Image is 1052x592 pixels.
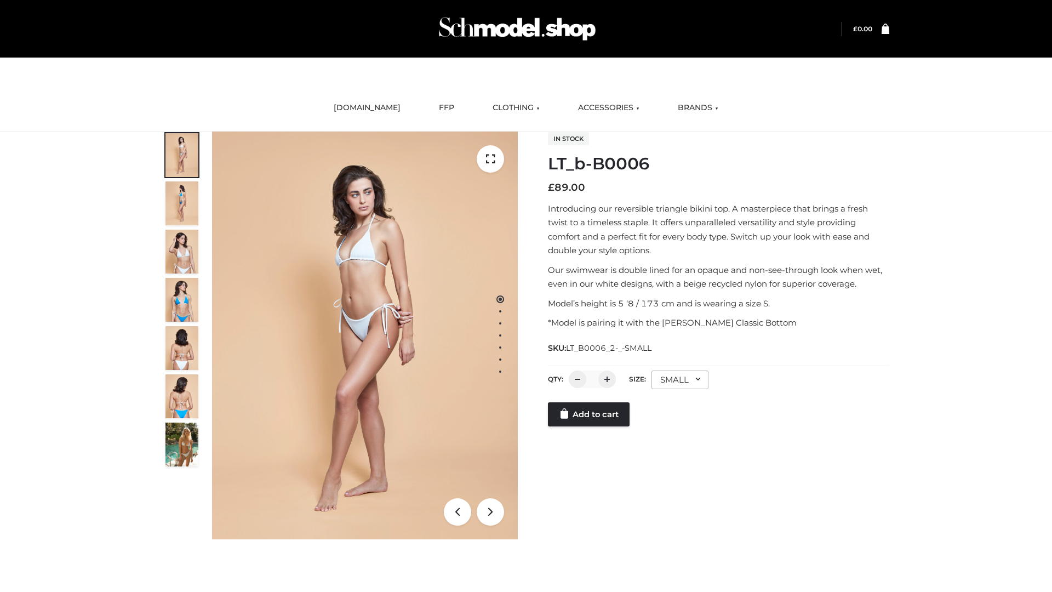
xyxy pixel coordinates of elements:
img: Schmodel Admin 964 [435,7,599,50]
p: *Model is pairing it with the [PERSON_NAME] Classic Bottom [548,316,889,330]
img: ArielClassicBikiniTop_CloudNine_AzureSky_OW114ECO_1-scaled.jpg [165,133,198,177]
img: ArielClassicBikiniTop_CloudNine_AzureSky_OW114ECO_3-scaled.jpg [165,230,198,274]
img: ArielClassicBikiniTop_CloudNine_AzureSky_OW114ECO_2-scaled.jpg [165,181,198,225]
a: BRANDS [670,96,727,120]
span: £ [853,25,857,33]
img: ArielClassicBikiniTop_CloudNine_AzureSky_OW114ECO_1 [212,132,518,539]
img: Arieltop_CloudNine_AzureSky2.jpg [165,423,198,466]
img: ArielClassicBikiniTop_CloudNine_AzureSky_OW114ECO_4-scaled.jpg [165,278,198,322]
p: Model’s height is 5 ‘8 / 173 cm and is wearing a size S. [548,297,889,311]
span: SKU: [548,341,653,355]
p: Our swimwear is double lined for an opaque and non-see-through look when wet, even in our white d... [548,263,889,291]
a: CLOTHING [484,96,548,120]
a: £0.00 [853,25,872,33]
p: Introducing our reversible triangle bikini top. A masterpiece that brings a fresh twist to a time... [548,202,889,258]
a: [DOMAIN_NAME] [325,96,409,120]
a: FFP [431,96,462,120]
bdi: 89.00 [548,181,585,193]
img: ArielClassicBikiniTop_CloudNine_AzureSky_OW114ECO_7-scaled.jpg [165,326,198,370]
label: QTY: [548,375,563,383]
a: Add to cart [548,402,630,426]
label: Size: [629,375,646,383]
a: ACCESSORIES [570,96,648,120]
span: In stock [548,132,589,145]
span: £ [548,181,554,193]
bdi: 0.00 [853,25,872,33]
img: ArielClassicBikiniTop_CloudNine_AzureSky_OW114ECO_8-scaled.jpg [165,374,198,418]
h1: LT_b-B0006 [548,154,889,174]
div: SMALL [651,371,708,389]
span: LT_B0006_2-_-SMALL [566,343,651,353]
